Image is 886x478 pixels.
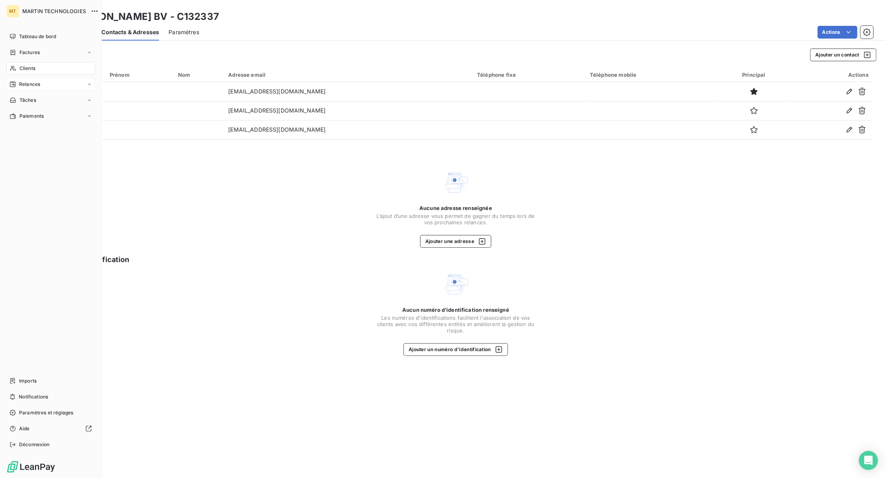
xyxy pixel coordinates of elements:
[376,213,535,225] span: L’ajout d’une adresse vous permet de gagner du temps lors de vos prochaines relances.
[223,82,472,101] td: [EMAIL_ADDRESS][DOMAIN_NAME]
[443,272,469,297] img: Empty state
[19,377,37,385] span: Imports
[477,72,580,78] div: Téléphone fixe
[19,33,56,40] span: Tableau de bord
[810,49,876,61] button: Ajouter un contact
[223,101,472,120] td: [EMAIL_ADDRESS][DOMAIN_NAME]
[402,307,509,313] span: Aucun numéro d’identification renseigné
[22,8,86,14] span: MARTIN TECHNOLOGIES
[403,343,508,356] button: Ajouter un numéro d’identification
[178,72,219,78] div: Nom
[420,235,491,248] button: Ajouter une adresse
[19,65,35,72] span: Clients
[70,10,219,24] h3: [PERSON_NAME] BV - C132337
[797,72,869,78] div: Actions
[419,205,492,211] span: Aucune adresse renseignée
[19,425,30,432] span: Aide
[19,393,48,400] span: Notifications
[721,72,787,78] div: Principal
[110,72,169,78] div: Prénom
[19,409,73,416] span: Paramètres et réglages
[223,120,472,139] td: [EMAIL_ADDRESS][DOMAIN_NAME]
[590,72,711,78] div: Téléphone mobile
[6,422,95,435] a: Aide
[443,170,469,195] img: Empty state
[6,5,19,17] div: MT
[376,315,535,334] span: Les numéros d'identifications facilitent l'association de vos clients avec vos différentes entité...
[19,49,40,56] span: Factures
[859,451,878,470] div: Open Intercom Messenger
[101,28,159,36] span: Contacts & Adresses
[818,26,857,39] button: Actions
[169,28,199,36] span: Paramètres
[19,441,50,448] span: Déconnexion
[228,72,467,78] div: Adresse email
[19,81,40,88] span: Relances
[19,113,44,120] span: Paiements
[6,461,56,473] img: Logo LeanPay
[19,97,36,104] span: Tâches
